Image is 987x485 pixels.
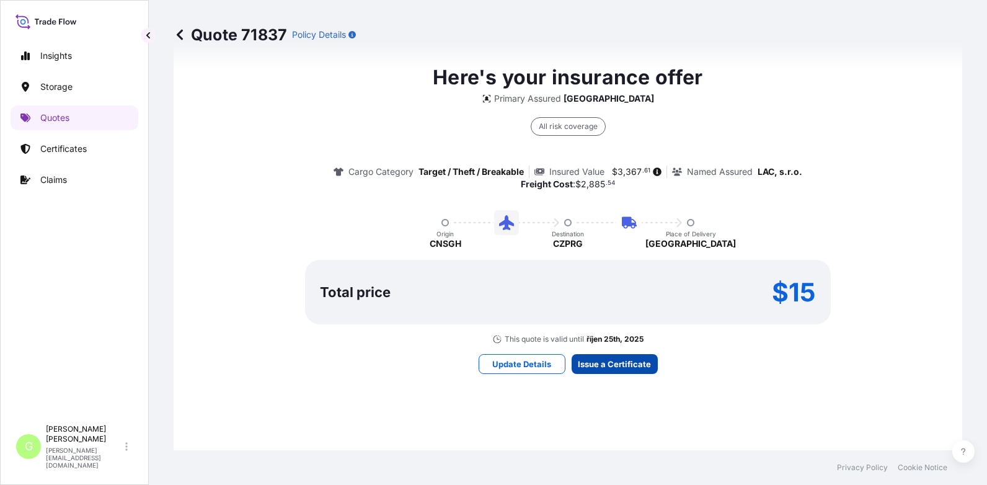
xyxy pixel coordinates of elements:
[553,238,583,250] p: CZPRG
[11,167,138,192] a: Claims
[589,180,605,189] span: 885
[645,238,736,250] p: [GEOGRAPHIC_DATA]
[575,180,581,189] span: $
[772,282,816,302] p: $15
[642,169,644,173] span: .
[666,230,716,238] p: Place of Delivery
[531,117,606,136] div: All risk coverage
[617,167,623,176] span: 3
[687,166,753,178] p: Named Assured
[292,29,346,41] p: Policy Details
[612,167,617,176] span: $
[436,230,454,238] p: Origin
[572,354,658,374] button: Issue a Certificate
[430,238,461,250] p: CNSGH
[521,178,616,190] p: :
[40,143,87,155] p: Certificates
[623,167,626,176] span: ,
[11,105,138,130] a: Quotes
[492,358,551,370] p: Update Details
[586,334,644,344] p: říjen 25th, 2025
[418,166,524,178] p: Target / Theft / Breakable
[505,334,584,344] p: This quote is valid until
[320,286,391,298] p: Total price
[174,25,287,45] p: Quote 71837
[644,169,650,173] span: 61
[581,180,586,189] span: 2
[586,180,589,189] span: ,
[11,136,138,161] a: Certificates
[578,358,651,370] p: Issue a Certificate
[40,81,73,93] p: Storage
[549,166,604,178] p: Insured Value
[11,43,138,68] a: Insights
[564,92,654,105] p: [GEOGRAPHIC_DATA]
[25,440,33,453] span: G
[758,166,802,178] p: LAC, s.r.o.
[837,463,888,473] a: Privacy Policy
[552,230,584,238] p: Destination
[626,167,642,176] span: 367
[606,181,608,185] span: .
[608,181,615,185] span: 54
[898,463,947,473] a: Cookie Notice
[479,354,565,374] button: Update Details
[46,424,123,444] p: [PERSON_NAME] [PERSON_NAME]
[521,179,573,189] b: Freight Cost
[494,92,561,105] p: Primary Assured
[46,447,123,469] p: [PERSON_NAME][EMAIL_ADDRESS][DOMAIN_NAME]
[433,63,702,92] p: Here's your insurance offer
[40,174,67,186] p: Claims
[40,50,72,62] p: Insights
[11,74,138,99] a: Storage
[348,166,414,178] p: Cargo Category
[40,112,69,124] p: Quotes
